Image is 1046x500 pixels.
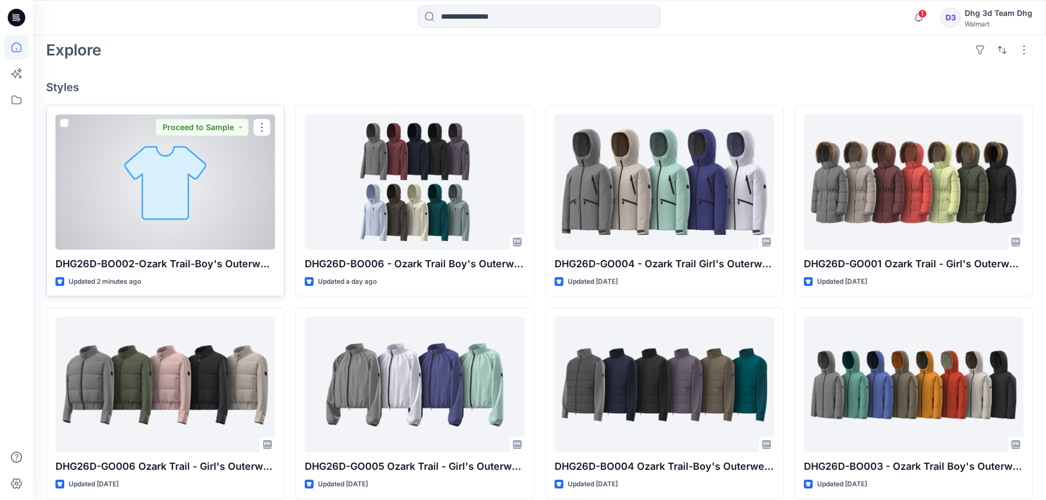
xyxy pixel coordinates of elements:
[965,7,1032,20] div: Dhg 3d Team Dhg
[918,9,927,18] span: 1
[55,114,275,250] a: DHG26D-BO002-Ozark Trail-Boy's Outerwear - Parka Jkt V2 Opt 2
[305,317,524,452] a: DHG26D-GO005 Ozark Trail - Girl's Outerwear-Better Lightweight Windbreaker
[305,459,524,474] p: DHG26D-GO005 Ozark Trail - Girl's Outerwear-Better Lightweight Windbreaker
[555,317,774,452] a: DHG26D-BO004 Ozark Trail-Boy's Outerwear - Hybrid Jacket Opt.1
[55,459,275,474] p: DHG26D-GO006 Ozark Trail - Girl's Outerwear-Hybrid Jacket
[804,317,1023,452] a: DHG26D-BO003 - Ozark Trail Boy's Outerwear - Performance Jacket Opt 2
[804,256,1023,272] p: DHG26D-GO001 Ozark Trail - Girl's Outerwear-Parka Jkt Opt.1
[817,276,867,288] p: Updated [DATE]
[55,256,275,272] p: DHG26D-BO002-Ozark Trail-Boy's Outerwear - Parka Jkt V2 Opt 2
[305,256,524,272] p: DHG26D-BO006 - Ozark Trail Boy's Outerwear - Softshell V2
[555,114,774,250] a: DHG26D-GO004 - Ozark Trail Girl's Outerwear Performance Jkt Opt.2
[46,81,1033,94] h4: Styles
[941,8,960,27] div: D3
[555,459,774,474] p: DHG26D-BO004 Ozark Trail-Boy's Outerwear - Hybrid Jacket Opt.1
[804,114,1023,250] a: DHG26D-GO001 Ozark Trail - Girl's Outerwear-Parka Jkt Opt.1
[69,276,141,288] p: Updated 2 minutes ago
[46,41,102,59] h2: Explore
[965,20,1032,28] div: Walmart
[318,276,377,288] p: Updated a day ago
[568,479,618,490] p: Updated [DATE]
[55,317,275,452] a: DHG26D-GO006 Ozark Trail - Girl's Outerwear-Hybrid Jacket
[318,479,368,490] p: Updated [DATE]
[817,479,867,490] p: Updated [DATE]
[69,479,119,490] p: Updated [DATE]
[305,114,524,250] a: DHG26D-BO006 - Ozark Trail Boy's Outerwear - Softshell V2
[555,256,774,272] p: DHG26D-GO004 - Ozark Trail Girl's Outerwear Performance Jkt Opt.2
[568,276,618,288] p: Updated [DATE]
[804,459,1023,474] p: DHG26D-BO003 - Ozark Trail Boy's Outerwear - Performance Jacket Opt 2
